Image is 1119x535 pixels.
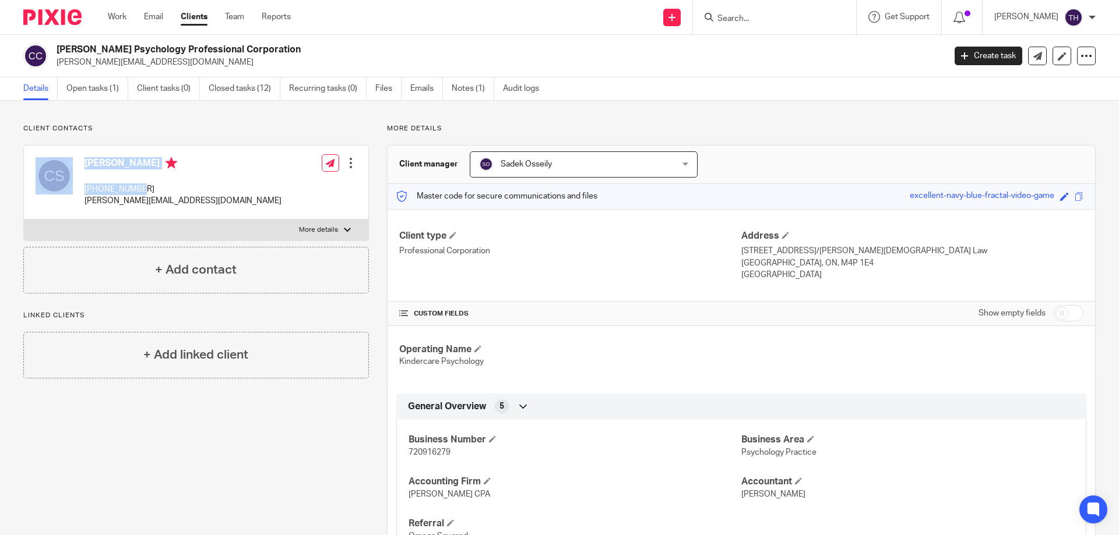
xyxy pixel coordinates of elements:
[499,401,504,412] span: 5
[452,77,494,100] a: Notes (1)
[85,183,281,195] p: [PHONE_NUMBER]
[23,311,369,320] p: Linked clients
[741,448,817,456] span: Psychology Practice
[375,77,402,100] a: Files
[994,11,1058,23] p: [PERSON_NAME]
[399,343,741,356] h4: Operating Name
[85,195,281,207] p: [PERSON_NAME][EMAIL_ADDRESS][DOMAIN_NAME]
[741,490,805,498] span: [PERSON_NAME]
[225,11,244,23] a: Team
[23,77,58,100] a: Details
[409,490,490,498] span: [PERSON_NAME] CPA
[36,157,73,194] img: svg%3E
[399,158,458,170] h3: Client manager
[1064,8,1083,27] img: svg%3E
[408,401,486,413] span: General Overview
[209,77,280,100] a: Closed tasks (12)
[399,357,484,366] span: Kindercare Psychology
[85,157,281,172] h4: [PERSON_NAME]
[23,124,369,133] p: Client contacts
[716,14,821,24] input: Search
[979,307,1046,319] label: Show empty fields
[144,11,163,23] a: Email
[741,245,1083,257] p: [STREET_ADDRESS]/[PERSON_NAME][DEMOGRAPHIC_DATA] Law
[410,77,443,100] a: Emails
[137,77,200,100] a: Client tasks (0)
[23,9,82,25] img: Pixie
[955,47,1022,65] a: Create task
[143,346,248,364] h4: + Add linked client
[741,257,1083,269] p: [GEOGRAPHIC_DATA], ON, M4P 1E4
[399,309,741,318] h4: CUSTOM FIELDS
[741,269,1083,281] p: [GEOGRAPHIC_DATA]
[910,190,1054,203] div: excellent-navy-blue-fractal-video-game
[66,77,128,100] a: Open tasks (1)
[399,245,741,257] p: Professional Corporation
[741,434,1074,446] h4: Business Area
[289,77,367,100] a: Recurring tasks (0)
[396,190,597,202] p: Master code for secure communications and files
[741,476,1074,488] h4: Accountant
[299,225,338,235] p: More details
[409,448,451,456] span: 720916279
[501,160,552,168] span: Sadek Osseily
[409,434,741,446] h4: Business Number
[23,44,48,68] img: svg%3E
[885,13,930,21] span: Get Support
[409,476,741,488] h4: Accounting Firm
[387,124,1096,133] p: More details
[741,230,1083,242] h4: Address
[409,518,741,530] h4: Referral
[166,157,177,169] i: Primary
[181,11,207,23] a: Clients
[57,56,937,68] p: [PERSON_NAME][EMAIL_ADDRESS][DOMAIN_NAME]
[503,77,548,100] a: Audit logs
[479,157,493,171] img: svg%3E
[155,261,237,279] h4: + Add contact
[108,11,126,23] a: Work
[57,44,761,56] h2: [PERSON_NAME] Psychology Professional Corporation
[262,11,291,23] a: Reports
[399,230,741,242] h4: Client type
